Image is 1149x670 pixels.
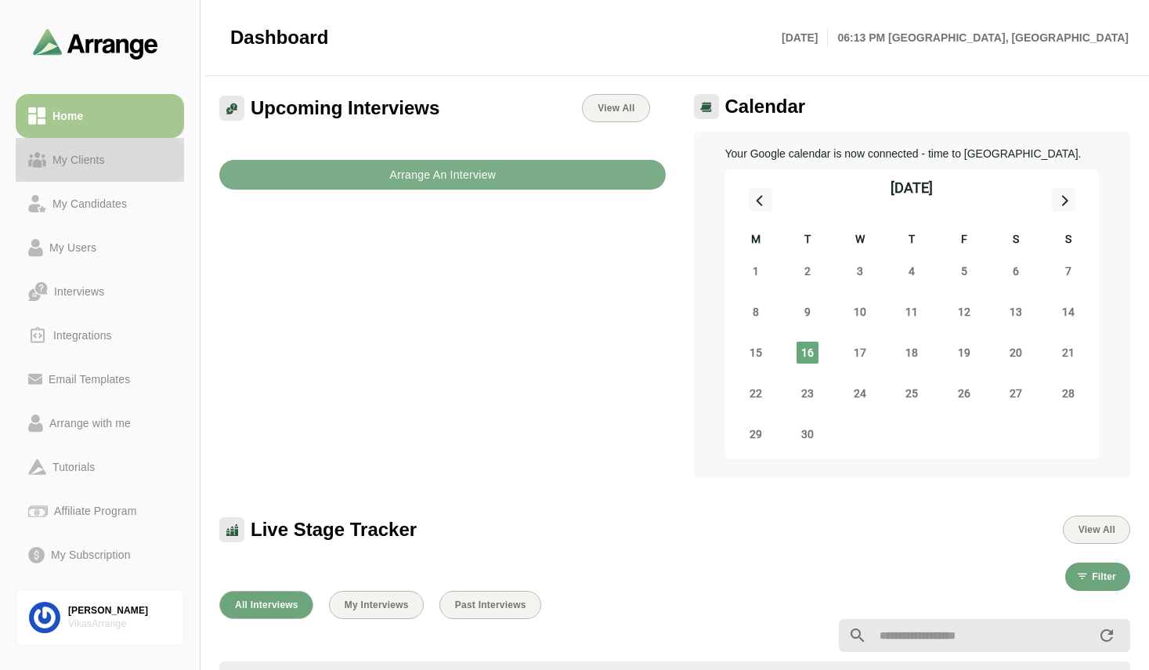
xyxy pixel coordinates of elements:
[230,26,328,49] span: Dashboard
[891,177,933,199] div: [DATE]
[782,28,828,47] p: [DATE]
[16,226,184,270] a: My Users
[849,342,871,364] span: Wednesday 17 September 2025
[745,423,767,445] span: Monday 29 September 2025
[1097,626,1116,645] i: appended action
[234,599,298,610] span: All Interviews
[251,518,417,541] span: Live Stage Tracker
[745,301,767,323] span: Monday 8 September 2025
[46,107,89,125] div: Home
[1042,230,1095,251] div: S
[828,28,1129,47] p: 06:13 PM [GEOGRAPHIC_DATA], [GEOGRAPHIC_DATA]
[849,301,871,323] span: Wednesday 10 September 2025
[16,401,184,445] a: Arrange with me
[388,160,496,190] b: Arrange An Interview
[797,382,818,404] span: Tuesday 23 September 2025
[1057,260,1079,282] span: Sunday 7 September 2025
[849,382,871,404] span: Wednesday 24 September 2025
[1091,571,1116,582] span: Filter
[1078,524,1115,535] span: View All
[990,230,1042,251] div: S
[745,260,767,282] span: Monday 1 September 2025
[730,230,782,251] div: M
[938,230,991,251] div: F
[797,342,818,364] span: Tuesday 16 September 2025
[329,591,424,619] button: My Interviews
[797,301,818,323] span: Tuesday 9 September 2025
[43,238,103,257] div: My Users
[45,545,137,564] div: My Subscription
[1057,342,1079,364] span: Sunday 21 September 2025
[16,357,184,401] a: Email Templates
[886,230,938,251] div: T
[48,282,110,301] div: Interviews
[16,182,184,226] a: My Candidates
[1005,301,1027,323] span: Saturday 13 September 2025
[68,617,171,631] div: VikasArrange
[797,423,818,445] span: Tuesday 30 September 2025
[901,260,923,282] span: Thursday 4 September 2025
[1057,301,1079,323] span: Sunday 14 September 2025
[582,94,649,122] a: View All
[33,28,158,59] img: arrangeai-name-small-logo.4d2b8aee.svg
[16,445,184,489] a: Tutorials
[16,589,184,646] a: [PERSON_NAME]VikasArrange
[344,599,409,610] span: My Interviews
[953,301,975,323] span: Friday 12 September 2025
[849,260,871,282] span: Wednesday 3 September 2025
[745,342,767,364] span: Monday 15 September 2025
[1005,260,1027,282] span: Saturday 6 September 2025
[1063,516,1130,544] button: View All
[48,502,143,520] div: Affiliate Program
[597,103,634,114] span: View All
[16,533,184,577] a: My Subscription
[219,591,313,619] button: All Interviews
[16,313,184,357] a: Integrations
[454,599,526,610] span: Past Interviews
[68,604,171,617] div: [PERSON_NAME]
[901,342,923,364] span: Thursday 18 September 2025
[745,382,767,404] span: Monday 22 September 2025
[901,382,923,404] span: Thursday 25 September 2025
[782,230,834,251] div: T
[725,95,806,118] span: Calendar
[42,370,136,389] div: Email Templates
[251,96,439,120] span: Upcoming Interviews
[797,260,818,282] span: Tuesday 2 September 2025
[1005,342,1027,364] span: Saturday 20 September 2025
[46,194,133,213] div: My Candidates
[1057,382,1079,404] span: Sunday 28 September 2025
[46,150,111,169] div: My Clients
[725,144,1100,163] p: Your Google calendar is now connected - time to [GEOGRAPHIC_DATA].
[47,326,118,345] div: Integrations
[43,414,137,433] div: Arrange with me
[439,591,541,619] button: Past Interviews
[953,260,975,282] span: Friday 5 September 2025
[1065,563,1130,591] button: Filter
[901,301,923,323] span: Thursday 11 September 2025
[16,94,184,138] a: Home
[834,230,887,251] div: W
[1005,382,1027,404] span: Saturday 27 September 2025
[16,270,184,313] a: Interviews
[16,138,184,182] a: My Clients
[953,382,975,404] span: Friday 26 September 2025
[953,342,975,364] span: Friday 19 September 2025
[46,458,101,476] div: Tutorials
[16,489,184,533] a: Affiliate Program
[219,160,666,190] button: Arrange An Interview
